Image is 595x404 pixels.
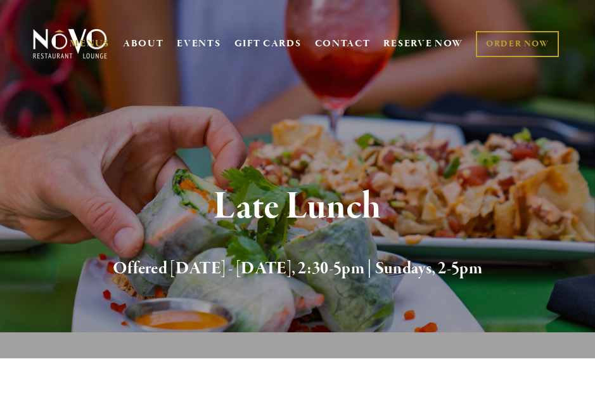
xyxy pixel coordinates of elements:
[70,37,110,50] a: MENUS
[123,37,164,50] a: ABOUT
[47,186,549,228] h1: Late Lunch
[234,32,302,56] a: GIFT CARDS
[30,28,110,60] img: Novo Restaurant &amp; Lounge
[177,37,221,50] a: EVENTS
[47,256,549,282] h2: Offered [DATE] - [DATE], 2:30-5pm | Sundays, 2-5pm
[315,32,371,56] a: CONTACT
[476,31,559,57] a: ORDER NOW
[383,32,463,56] a: RESERVE NOW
